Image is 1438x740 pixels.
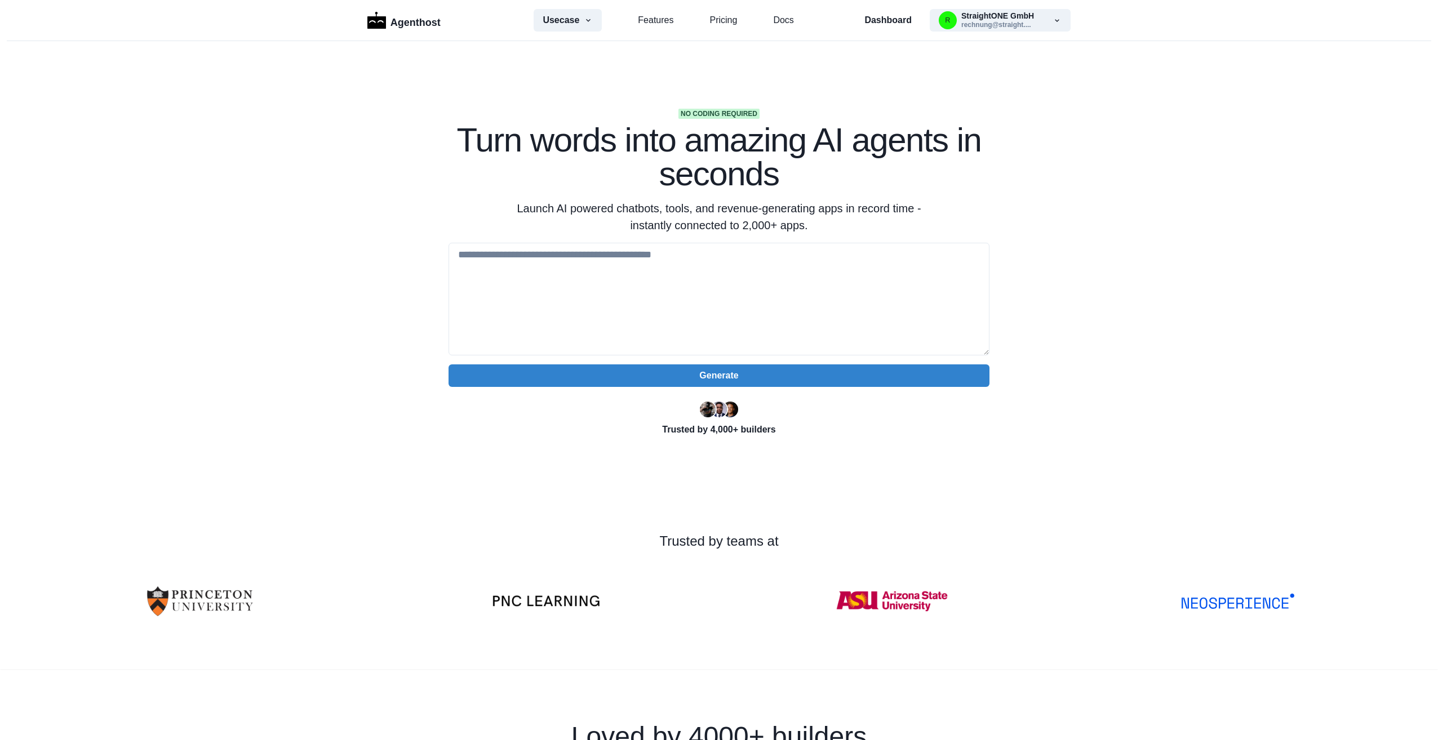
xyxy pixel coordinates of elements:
[638,14,673,27] a: Features
[700,402,716,417] img: Ryan Florence
[773,14,793,27] a: Docs
[930,9,1071,32] button: rechnung@straight.oneStraightONE GmbHrechnung@straight....
[144,569,256,633] img: University-of-Princeton-Logo.png
[449,364,989,387] button: Generate
[367,11,441,30] a: LogoAgenthost
[534,9,602,32] button: Usecase
[864,14,912,27] a: Dashboard
[36,531,1402,551] p: Trusted by teams at
[836,569,948,633] img: ASU-Logo.png
[711,402,727,417] img: Segun Adebayo
[722,402,738,417] img: Kent Dodds
[503,200,935,234] p: Launch AI powered chatbots, tools, and revenue-generating apps in record time - instantly connect...
[390,11,441,30] p: Agenthost
[709,14,737,27] a: Pricing
[678,109,760,119] span: No coding required
[490,595,602,607] img: PNC-LEARNING-Logo-v2.1.webp
[1182,594,1294,609] img: NSP_Logo_Blue.svg
[367,12,386,29] img: Logo
[449,423,989,436] p: Trusted by 4,000+ builders
[449,123,989,191] h1: Turn words into amazing AI agents in seconds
